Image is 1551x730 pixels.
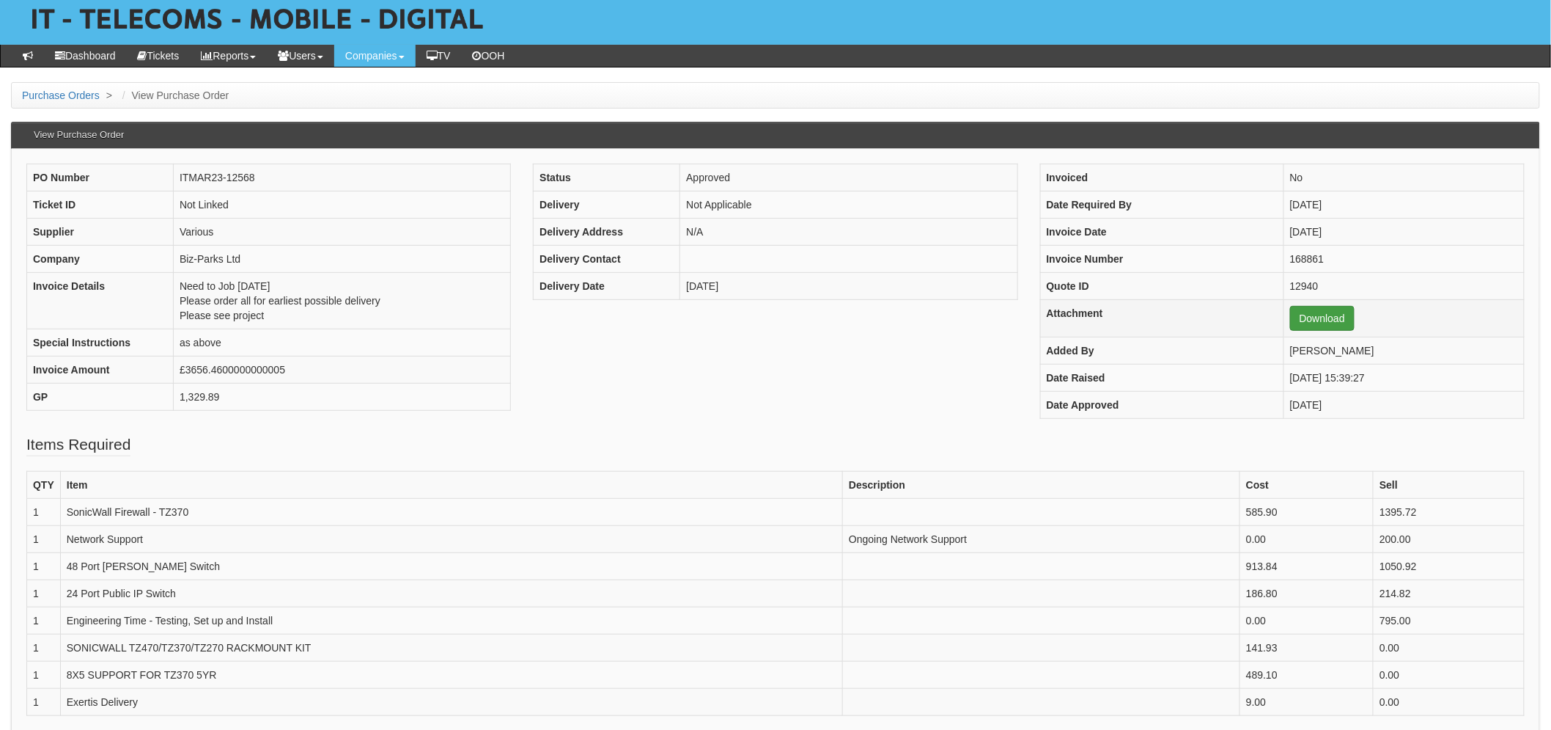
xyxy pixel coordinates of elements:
[1240,525,1374,552] td: 0.00
[60,552,842,580] td: 48 Port [PERSON_NAME] Switch
[174,329,511,356] td: as above
[1374,552,1525,580] td: 1050.92
[1240,634,1374,661] td: 141.93
[27,383,174,410] th: GP
[534,272,680,299] th: Delivery Date
[60,634,842,661] td: SONICWALL TZ470/TZ370/TZ270 RACKMOUNT KIT
[1240,688,1374,715] td: 9.00
[1283,391,1524,418] td: [DATE]
[27,356,174,383] th: Invoice Amount
[174,164,511,191] td: ITMAR23-12568
[1040,164,1283,191] th: Invoiced
[680,218,1017,245] td: N/A
[27,688,61,715] td: 1
[60,661,842,688] td: 8X5 SUPPORT FOR TZ370 5YR
[174,272,511,329] td: Need to Job [DATE] Please order all for earliest possible delivery Please see project
[27,218,174,245] th: Supplier
[60,607,842,634] td: Engineering Time - Testing, Set up and Install
[27,272,174,329] th: Invoice Details
[1040,218,1283,245] th: Invoice Date
[60,471,842,498] th: Item
[680,164,1017,191] td: Approved
[334,45,416,67] a: Companies
[1240,498,1374,525] td: 585.90
[1040,337,1283,364] th: Added By
[1283,337,1524,364] td: [PERSON_NAME]
[1283,272,1524,299] td: 12940
[1040,191,1283,218] th: Date Required By
[27,607,61,634] td: 1
[1283,245,1524,272] td: 168861
[1283,218,1524,245] td: [DATE]
[44,45,127,67] a: Dashboard
[27,498,61,525] td: 1
[60,688,842,715] td: Exertis Delivery
[680,191,1017,218] td: Not Applicable
[1374,661,1525,688] td: 0.00
[27,329,174,356] th: Special Instructions
[26,434,130,456] legend: Items Required
[27,525,61,552] td: 1
[1240,661,1374,688] td: 489.10
[60,525,842,552] td: Network Support
[27,552,61,580] td: 1
[1374,498,1525,525] td: 1395.72
[22,90,100,101] a: Purchase Orders
[1374,688,1525,715] td: 0.00
[1374,471,1525,498] th: Sell
[27,191,174,218] th: Ticket ID
[174,356,511,383] td: £3656.4600000000005
[534,245,680,272] th: Delivery Contact
[1040,299,1283,337] th: Attachment
[1283,364,1524,391] td: [DATE] 15:39:27
[1290,306,1355,331] a: Download
[462,45,516,67] a: OOH
[174,383,511,410] td: 1,329.89
[1240,580,1374,607] td: 186.80
[1040,245,1283,272] th: Invoice Number
[1283,164,1524,191] td: No
[27,661,61,688] td: 1
[1040,272,1283,299] th: Quote ID
[534,191,680,218] th: Delivery
[103,90,116,101] span: >
[27,580,61,607] td: 1
[1374,634,1525,661] td: 0.00
[534,218,680,245] th: Delivery Address
[1040,364,1283,391] th: Date Raised
[1374,607,1525,634] td: 795.00
[416,45,462,67] a: TV
[127,45,191,67] a: Tickets
[680,272,1017,299] td: [DATE]
[1240,552,1374,580] td: 913.84
[1240,471,1374,498] th: Cost
[174,218,511,245] td: Various
[27,634,61,661] td: 1
[27,164,174,191] th: PO Number
[843,471,1240,498] th: Description
[1040,391,1283,418] th: Date Approved
[27,245,174,272] th: Company
[190,45,267,67] a: Reports
[26,123,131,147] h3: View Purchase Order
[267,45,334,67] a: Users
[174,191,511,218] td: Not Linked
[1374,580,1525,607] td: 214.82
[174,245,511,272] td: Biz-Parks Ltd
[843,525,1240,552] td: Ongoing Network Support
[1374,525,1525,552] td: 200.00
[60,498,842,525] td: SonicWall Firewall - TZ370
[1283,191,1524,218] td: [DATE]
[1240,607,1374,634] td: 0.00
[119,88,229,103] li: View Purchase Order
[534,164,680,191] th: Status
[60,580,842,607] td: 24 Port Public IP Switch
[27,471,61,498] th: QTY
